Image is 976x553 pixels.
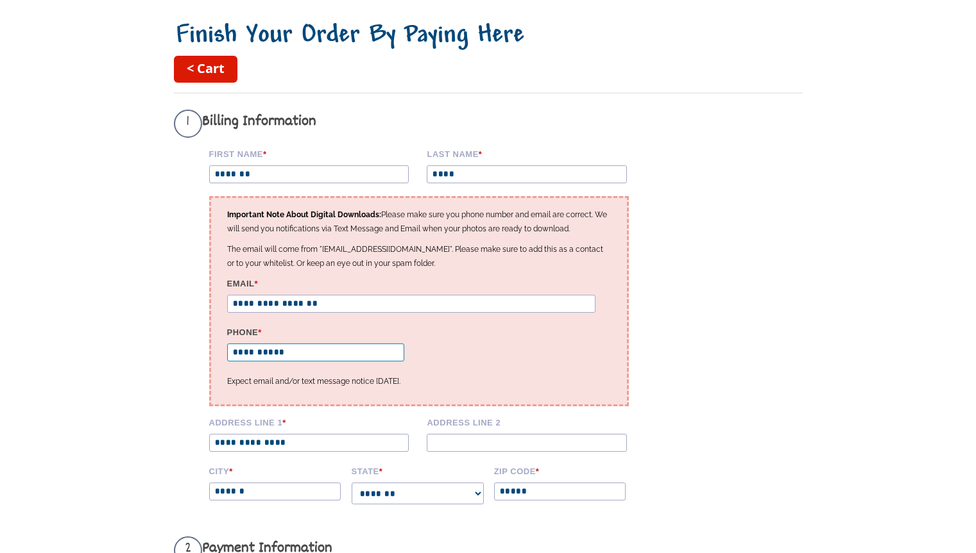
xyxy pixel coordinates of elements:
[427,147,636,159] label: Last name
[227,326,411,337] label: Phone
[174,21,803,51] h1: Finish Your Order By Paying Here
[427,416,636,427] label: Address Line 2
[352,465,485,476] label: State
[209,465,343,476] label: City
[174,56,237,83] a: < Cart
[227,374,611,388] p: Expect email and/or text message notice [DATE].
[174,110,202,138] span: 1
[494,465,628,476] label: Zip code
[227,242,611,270] p: The email will come from "[EMAIL_ADDRESS][DOMAIN_NAME]". Please make sure to add this as a contac...
[209,147,418,159] label: First Name
[174,110,646,138] h3: Billing Information
[227,277,611,288] label: Email
[227,208,611,236] p: Please make sure you phone number and email are correct. We will send you notifications via Text ...
[209,416,418,427] label: Address Line 1
[227,210,381,219] strong: Important Note About Digital Downloads:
